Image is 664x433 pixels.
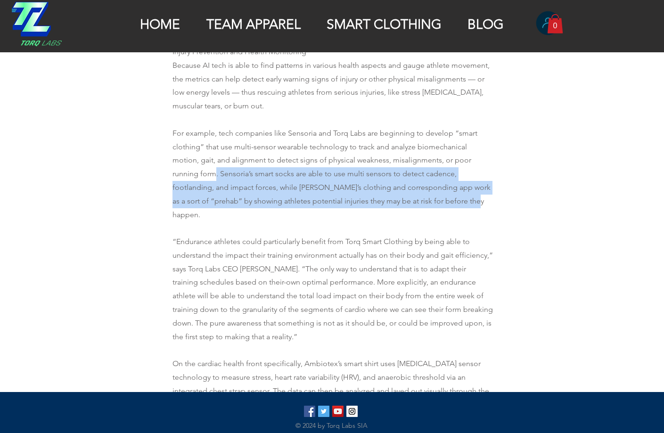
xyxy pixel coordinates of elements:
a: BLOG [455,15,516,31]
iframe: Wix Chat [620,389,664,433]
a: HOME [127,15,193,31]
p: TEAM APPAREL [202,16,305,33]
nav: Site [127,15,516,31]
img: Facebook Social Icon [304,406,315,417]
ul: Social Bar [304,406,358,417]
img: YouTube Social Icon [332,406,344,417]
a: TEAM APPAREL [194,15,313,31]
img: TRANSPARENT TORQ LOGO.png [12,2,62,46]
p: BLOG [463,16,508,33]
img: Torq_Labs Instagram [346,406,358,417]
text: 0 [553,21,557,30]
p: SMART CLOTHING [322,16,446,33]
a: SMART CLOTHING [314,15,454,31]
img: Twitter Social Icon [318,406,329,417]
span: © 2024 by Torq Labs SIA [295,421,368,430]
a: Cart with 0 items [547,14,563,33]
p: HOME [135,16,185,33]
